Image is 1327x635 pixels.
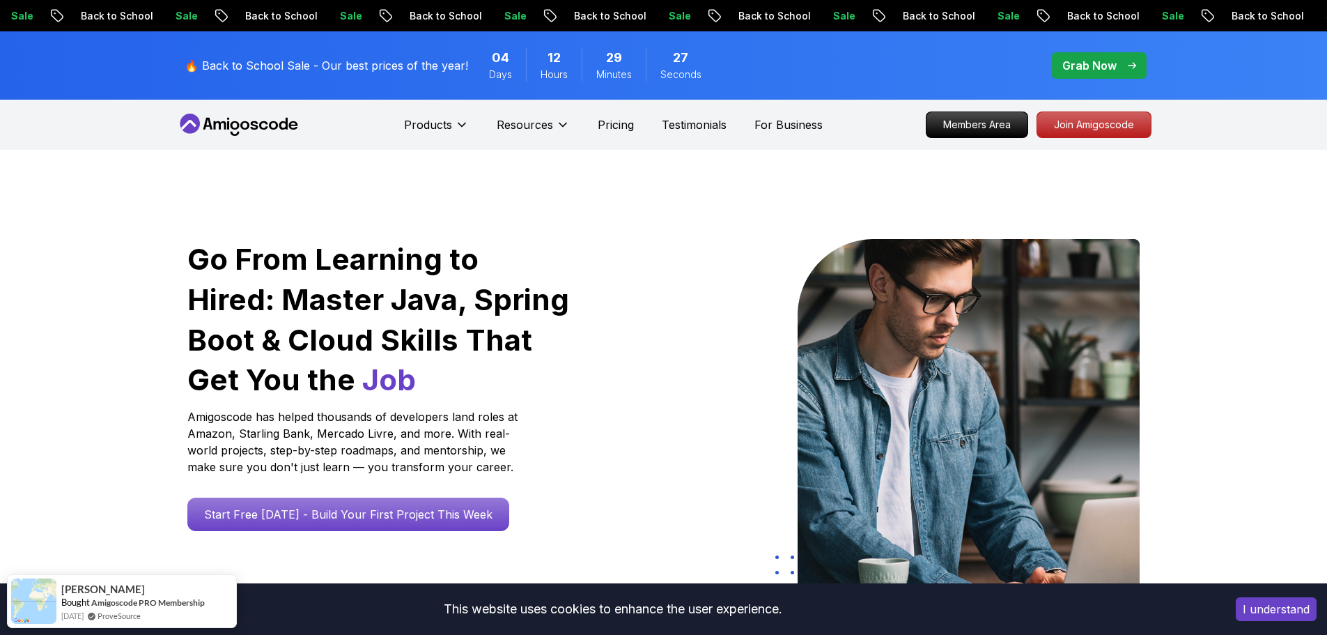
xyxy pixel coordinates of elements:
p: Back to School [527,9,621,23]
a: Amigoscode PRO Membership [91,597,205,608]
a: ProveSource [98,610,141,622]
h1: Go From Learning to Hired: Master Java, Spring Boot & Cloud Skills That Get You the [187,239,571,400]
span: Job [362,362,416,397]
span: 29 Minutes [606,48,622,68]
span: [PERSON_NAME] [61,583,145,595]
p: Sale [457,9,502,23]
p: Back to School [33,9,128,23]
span: Seconds [660,68,701,82]
a: Join Amigoscode [1037,112,1151,138]
p: Sale [621,9,666,23]
span: Bought [61,597,90,608]
p: Back to School [1184,9,1279,23]
p: 🔥 Back to School Sale - Our best prices of the year! [185,57,468,74]
p: Sale [1279,9,1324,23]
span: 27 Seconds [673,48,688,68]
p: Amigoscode has helped thousands of developers land roles at Amazon, Starling Bank, Mercado Livre,... [187,408,522,475]
span: Hours [541,68,568,82]
a: For Business [754,116,823,133]
button: Accept cookies [1236,597,1317,621]
p: Back to School [1020,9,1115,23]
a: Start Free [DATE] - Build Your First Project This Week [187,498,509,531]
p: Products [404,116,452,133]
img: provesource social proof notification image [11,579,56,624]
span: Days [489,68,512,82]
p: Back to School [691,9,786,23]
p: Grab Now [1062,57,1117,74]
p: Sale [786,9,830,23]
button: Resources [497,116,570,144]
p: Sale [293,9,337,23]
button: Products [404,116,469,144]
span: Minutes [596,68,632,82]
img: hero [798,239,1140,598]
p: Join Amigoscode [1037,112,1151,137]
a: Members Area [926,112,1028,138]
p: Resources [497,116,553,133]
a: Pricing [598,116,634,133]
p: Back to School [198,9,293,23]
p: Sale [1115,9,1159,23]
div: This website uses cookies to enhance the user experience. [10,594,1215,625]
span: 4 Days [492,48,509,68]
p: Sale [128,9,173,23]
p: Back to School [362,9,457,23]
span: [DATE] [61,610,84,622]
p: Sale [950,9,995,23]
p: Back to School [855,9,950,23]
span: 12 Hours [548,48,561,68]
a: Testimonials [662,116,727,133]
p: Members Area [926,112,1027,137]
